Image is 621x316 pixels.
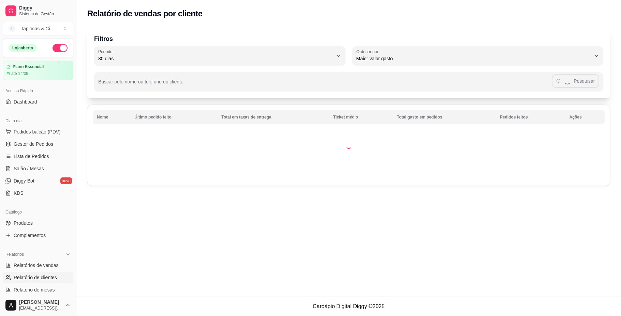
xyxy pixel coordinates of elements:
[14,232,46,239] span: Complementos
[5,252,24,257] span: Relatórios
[9,25,15,32] span: T
[11,71,28,76] article: até 14/09
[352,46,604,65] button: Ordenar porMaior valor gasto
[94,46,345,65] button: Período30 dias
[356,49,381,54] label: Ordenar por
[14,141,53,147] span: Gestor de Pedidos
[98,81,552,88] input: Buscar pelo nome ou telefone do cliente
[3,85,73,96] div: Acesso Rápido
[3,175,73,186] a: Diggy Botnovo
[3,115,73,126] div: Dia a dia
[13,64,44,69] article: Plano Essencial
[76,297,621,316] footer: Cardápio Digital Diggy © 2025
[98,49,115,54] label: Período
[3,297,73,313] button: [PERSON_NAME][EMAIL_ADDRESS][DOMAIN_NAME]
[3,61,73,80] a: Plano Essencialaté 14/09
[3,22,73,35] button: Select a team
[19,11,71,17] span: Sistema de Gestão
[3,96,73,107] a: Dashboard
[3,139,73,149] a: Gestor de Pedidos
[94,34,603,44] p: Filtros
[14,98,37,105] span: Dashboard
[53,44,68,52] button: Alterar Status
[19,305,62,311] span: [EMAIL_ADDRESS][DOMAIN_NAME]
[3,188,73,199] a: KDS
[14,128,61,135] span: Pedidos balcão (PDV)
[14,286,55,293] span: Relatório de mesas
[3,272,73,283] a: Relatório de clientes
[3,230,73,241] a: Complementos
[19,5,71,11] span: Diggy
[356,55,591,62] span: Maior valor gasto
[3,260,73,271] a: Relatórios de vendas
[14,165,44,172] span: Salão / Mesas
[3,126,73,137] button: Pedidos balcão (PDV)
[98,55,333,62] span: 30 dias
[3,284,73,295] a: Relatório de mesas
[14,190,24,196] span: KDS
[87,8,203,19] h2: Relatório de vendas por cliente
[3,207,73,218] div: Catálogo
[9,44,37,52] div: Loja aberta
[14,274,57,281] span: Relatório de clientes
[14,220,33,226] span: Produtos
[3,151,73,162] a: Lista de Pedidos
[21,25,54,32] div: Tapiocas & Ci ...
[3,163,73,174] a: Salão / Mesas
[345,142,352,149] div: Loading
[19,299,62,305] span: [PERSON_NAME]
[3,3,73,19] a: DiggySistema de Gestão
[14,177,34,184] span: Diggy Bot
[14,153,49,160] span: Lista de Pedidos
[14,262,59,269] span: Relatórios de vendas
[3,218,73,228] a: Produtos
